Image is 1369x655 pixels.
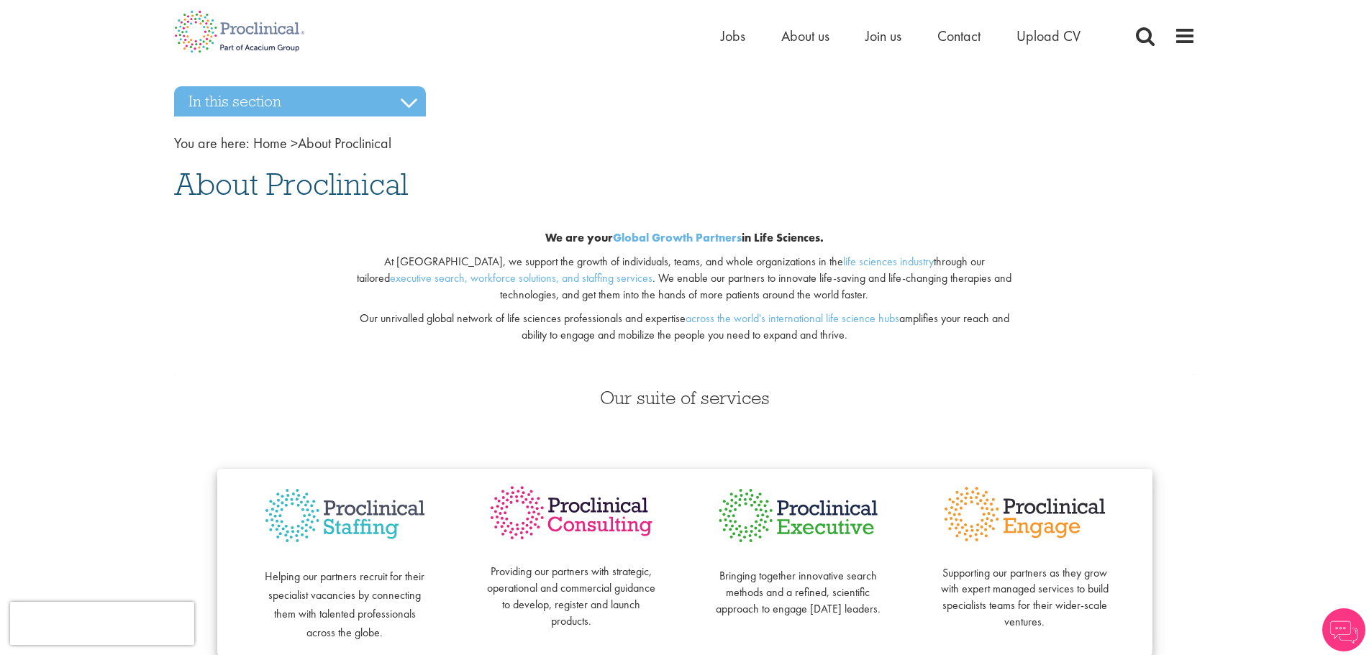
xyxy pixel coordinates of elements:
[940,483,1109,545] img: Proclinical Engage
[545,230,824,245] b: We are your in Life Sciences.
[390,270,652,285] a: executive search, workforce solutions, and staffing services
[843,254,934,269] a: life sciences industry
[487,483,656,543] img: Proclinical Consulting
[260,483,429,549] img: Proclinical Staffing
[781,27,829,45] a: About us
[937,27,981,45] a: Contact
[714,551,883,617] p: Bringing together innovative search methods and a refined, scientific approach to engage [DATE] l...
[174,388,1196,407] h3: Our suite of services
[174,165,408,203] span: About Proclinical
[940,549,1109,631] p: Supporting our partners as they grow with expert managed services to build specialists teams for ...
[1322,608,1365,651] img: Chatbot
[487,548,656,630] p: Providing our partners with strategic, operational and commercial guidance to develop, register a...
[265,569,424,640] span: Helping our partners recruit for their specialist vacancies by connecting them with talented prof...
[291,134,298,152] span: >
[1016,27,1081,45] a: Upload CV
[347,311,1022,344] p: Our unrivalled global network of life sciences professionals and expertise amplifies your reach a...
[174,86,426,116] h3: In this section
[721,27,745,45] a: Jobs
[10,602,194,645] iframe: reCAPTCHA
[613,230,742,245] a: Global Growth Partners
[865,27,901,45] a: Join us
[686,311,899,326] a: across the world's international life science hubs
[253,134,287,152] a: breadcrumb link to Home
[253,134,391,152] span: About Proclinical
[174,134,250,152] span: You are here:
[714,483,883,548] img: Proclinical Executive
[347,254,1022,303] p: At [GEOGRAPHIC_DATA], we support the growth of individuals, teams, and whole organizations in the...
